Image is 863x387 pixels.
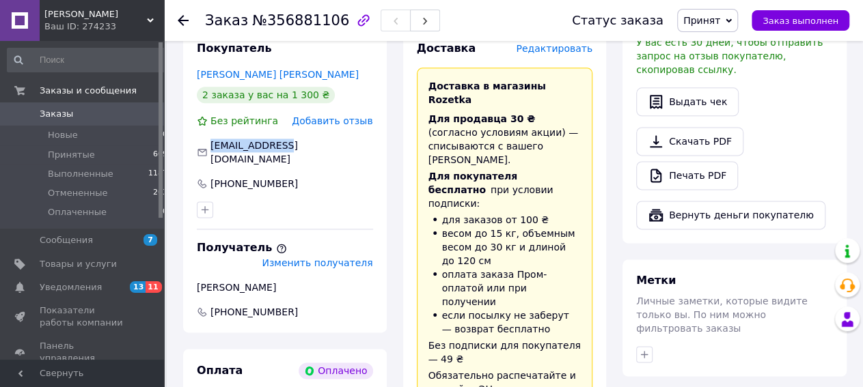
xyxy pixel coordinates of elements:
[428,171,517,195] span: Для покупателя бесплатно
[148,168,167,180] span: 1187
[299,362,372,379] div: Оплачено
[178,14,189,27] div: Вернуться назад
[146,281,161,293] span: 11
[40,85,137,97] span: Заказы и сообщения
[636,201,825,229] button: Вернуть деньги покупателю
[197,241,287,254] span: Получатель
[516,43,592,54] span: Редактировать
[210,115,278,126] span: Без рейтинга
[205,12,248,29] span: Заказ
[44,20,164,33] div: Ваш ID: 274233
[763,16,838,26] span: Заказ выполнен
[636,87,739,116] button: Выдать чек
[210,140,298,164] span: [EMAIL_ADDRESS][DOMAIN_NAME]
[48,206,107,218] span: Оплаченные
[48,168,113,180] span: Выполненные
[252,12,349,29] span: №356881106
[197,281,373,294] div: [PERSON_NAME]
[428,81,546,105] span: Доставка в магазины Rozetka
[262,257,372,268] span: Изменить получателя
[130,281,146,293] span: 13
[428,309,581,336] li: если посылку не заберут — возврат бесплатно
[143,234,157,246] span: 7
[153,187,167,199] span: 263
[163,129,167,141] span: 0
[40,108,73,120] span: Заказы
[752,10,849,31] button: Заказ выполнен
[636,37,823,75] span: У вас есть 30 дней, чтобы отправить запрос на отзыв покупателю, скопировав ссылку.
[636,127,743,156] a: Скачать PDF
[44,8,147,20] span: Альфа Сервис
[197,364,243,377] span: Оплата
[40,304,126,329] span: Показатели работы компании
[428,113,536,124] span: Для продавца 30 ₴
[153,149,167,161] span: 609
[40,281,102,293] span: Уведомления
[417,42,476,55] span: Доставка
[163,206,167,218] span: 0
[428,339,581,366] div: Без подписки для покупателя — 49 ₴
[209,177,299,190] div: [PHONE_NUMBER]
[428,112,581,167] div: (согласно условиям акции) — списываются с вашего [PERSON_NAME].
[48,129,78,141] span: Новые
[48,149,95,161] span: Принятые
[40,340,126,364] span: Панель управления
[636,161,738,190] a: Печать PDF
[428,268,581,309] li: оплата заказа Пром-оплатой или при получении
[197,69,359,80] a: [PERSON_NAME] [PERSON_NAME]
[636,274,676,287] span: Метки
[48,187,107,199] span: Отмененные
[197,87,335,103] div: 2 заказа у вас на 1 300 ₴
[209,305,299,319] span: [PHONE_NUMBER]
[7,48,169,72] input: Поиск
[428,213,581,227] li: для заказов от 100 ₴
[292,115,372,126] span: Добавить отзыв
[428,227,581,268] li: весом до 15 кг, объемным весом до 30 кг и длиной до 120 см
[683,15,720,26] span: Принят
[40,258,117,270] span: Товары и услуги
[197,42,271,55] span: Покупатель
[572,14,663,27] div: Статус заказа
[428,169,581,210] div: при условии подписки:
[636,296,808,334] span: Личные заметки, которые видите только вы. По ним можно фильтровать заказы
[40,234,93,246] span: Сообщения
